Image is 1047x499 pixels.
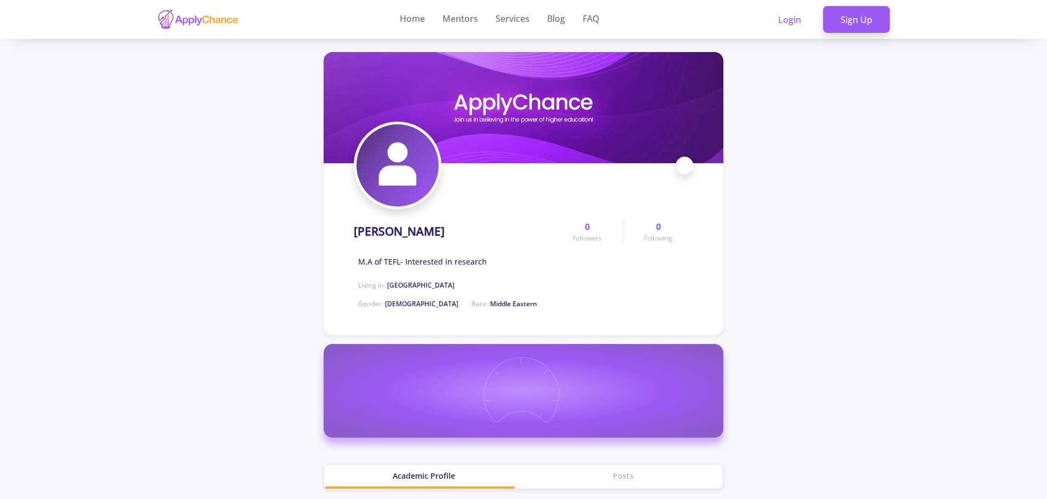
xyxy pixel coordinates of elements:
[358,280,455,290] span: Living in :
[356,124,439,207] img: Fatemeh Firooziavatar
[761,6,819,33] a: Login
[324,52,723,163] img: Fatemeh Firoozicover image
[358,256,487,267] span: M.A of TEFL- Interested in research
[523,470,723,481] div: Posts
[385,299,458,308] span: [DEMOGRAPHIC_DATA]
[823,6,890,33] a: Sign Up
[552,220,623,243] a: 0Followers
[387,280,455,290] span: [GEOGRAPHIC_DATA]
[644,233,672,243] span: Following
[656,220,661,233] span: 0
[471,299,537,308] span: Race :
[623,220,693,243] a: 0Following
[358,299,458,308] span: Gender :
[585,220,590,233] span: 0
[157,9,239,30] img: applychance logo
[324,470,523,481] div: Academic Profile
[573,233,602,243] span: Followers
[354,225,445,238] h1: [PERSON_NAME]
[490,299,537,308] span: Middle Eastern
